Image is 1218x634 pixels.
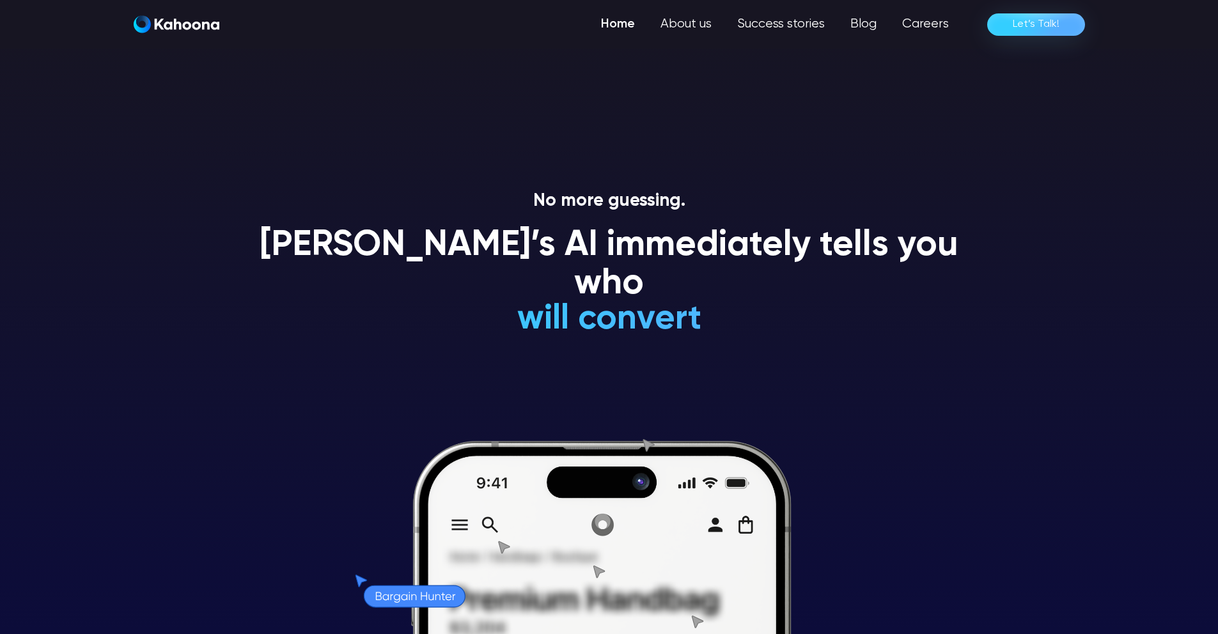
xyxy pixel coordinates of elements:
a: Home [588,12,648,37]
a: About us [648,12,724,37]
a: Blog [838,12,889,37]
h1: is a loyal customer [421,286,797,324]
p: No more guessing. [245,190,974,212]
h1: [PERSON_NAME]’s AI immediately tells you who [245,227,974,303]
a: Let’s Talk! [987,13,1085,36]
a: Careers [889,12,962,37]
h1: will convert [421,324,797,362]
div: Let’s Talk! [1013,14,1059,35]
a: home [134,15,219,34]
img: Kahoona logo white [134,15,219,33]
a: Success stories [724,12,838,37]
